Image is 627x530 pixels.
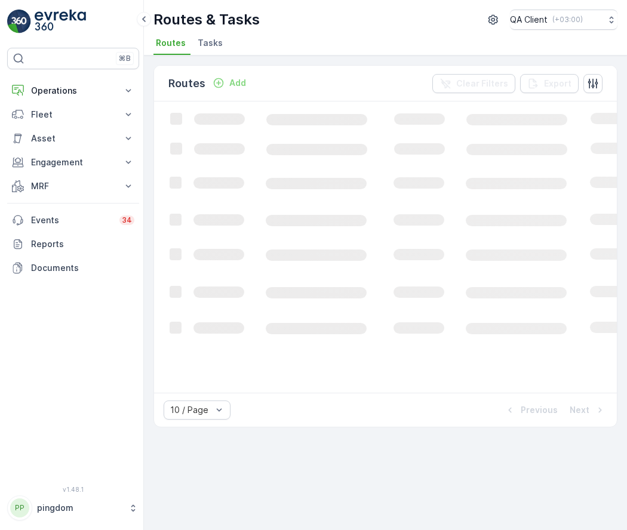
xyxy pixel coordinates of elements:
a: Documents [7,256,139,280]
p: Routes & Tasks [153,10,260,29]
button: Clear Filters [432,74,515,93]
p: ⌘B [119,54,131,63]
p: Previous [521,404,558,416]
p: Add [229,77,246,89]
p: ( +03:00 ) [552,15,583,24]
img: logo [7,10,31,33]
p: Clear Filters [456,78,508,90]
a: Reports [7,232,139,256]
p: Engagement [31,156,115,168]
button: Next [568,403,607,417]
button: Asset [7,127,139,150]
p: MRF [31,180,115,192]
p: Export [544,78,571,90]
p: Reports [31,238,134,250]
button: Add [208,76,251,90]
p: 34 [122,215,132,225]
div: PP [10,498,29,517]
button: Operations [7,79,139,103]
img: logo_light-DOdMpM7g.png [35,10,86,33]
p: Operations [31,85,115,97]
button: Previous [503,403,559,417]
a: Events34 [7,208,139,232]
span: Tasks [198,37,223,49]
p: Documents [31,262,134,274]
p: Routes [168,75,205,92]
p: Asset [31,132,115,144]
p: pingdom [37,502,122,514]
p: Next [570,404,589,416]
p: Fleet [31,109,115,121]
p: Events [31,214,112,226]
span: Routes [156,37,186,49]
button: PPpingdom [7,495,139,520]
span: v 1.48.1 [7,486,139,493]
button: Engagement [7,150,139,174]
p: QA Client [510,14,548,26]
button: Fleet [7,103,139,127]
button: MRF [7,174,139,198]
button: QA Client(+03:00) [510,10,617,30]
button: Export [520,74,579,93]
